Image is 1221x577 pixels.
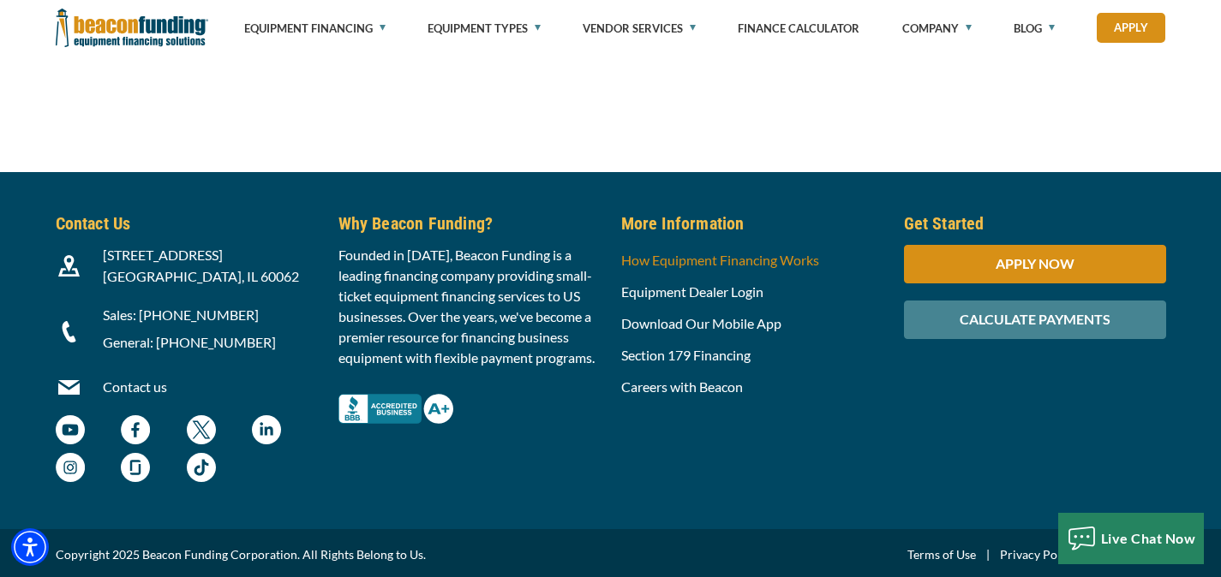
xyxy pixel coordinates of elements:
[1058,513,1205,564] button: Live Chat Now
[904,311,1166,327] a: CALCULATE PAYMENTS
[904,255,1166,271] a: APPLY NOW
[121,453,150,482] img: Beacon Funding Glassdoor
[252,415,281,444] img: Beacon Funding LinkedIn
[103,305,318,325] p: Sales: [PHONE_NUMBER]
[121,461,150,478] a: Beacon Funding Glassdoor - open in a new tab
[56,453,85,482] img: Beacon Funding Instagram
[907,544,976,565] a: Terms of Use
[338,245,601,368] p: Founded in [DATE], Beacon Funding is a leading financing company providing small-ticket equipment...
[621,347,751,363] a: Section 179 Financing
[58,321,80,342] img: Beacon Funding Phone
[621,378,743,395] a: Careers with Beacon
[56,544,426,565] span: Copyright 2025 Beacon Funding Corporation. All Rights Belong to Us.
[103,332,318,353] p: General: [PHONE_NUMBER]
[56,415,85,444] img: Beacon Funding YouTube Channel
[58,255,80,277] img: Beacon Funding location
[187,453,216,482] img: Beacon Funding TikTok
[338,389,453,405] a: Better Business Bureau Complaint Free A+ Rating - open in a new tab
[904,300,1166,339] div: CALCULATE PAYMENTS
[56,461,85,478] a: Beacon Funding Instagram - open in a new tab
[1097,13,1165,43] a: Apply
[1101,530,1196,546] span: Live Chat Now
[121,424,150,440] a: Beacon Funding Facebook - open in a new tab
[621,252,819,268] a: How Equipment Financing Works
[56,424,85,440] a: Beacon Funding YouTube Channel - open in a new tab
[1000,544,1076,565] a: Privacy Policy
[252,424,281,440] a: Beacon Funding LinkedIn - open in a new tab
[187,461,216,478] a: Beacon Funding TikTok - open in a new tab
[121,415,150,444] img: Beacon Funding Facebook
[976,544,1000,565] span: |
[11,528,49,566] div: Accessibility Menu
[621,315,781,331] a: Download Our Mobile App
[56,211,318,236] h5: Contact Us
[187,415,216,444] img: Beacon Funding twitter
[338,394,453,424] img: Better Business Bureau Complaint Free A+ Rating
[103,378,167,395] a: Contact us
[904,211,1166,236] h5: Get Started
[58,377,80,398] img: Beacon Funding Email Contact Icon
[187,424,216,440] a: Beacon Funding twitter - open in a new tab
[621,283,763,300] a: Equipment Dealer Login
[103,247,299,284] span: [STREET_ADDRESS] [GEOGRAPHIC_DATA], IL 60062
[621,211,883,236] h5: More Information
[904,245,1166,283] div: APPLY NOW
[338,211,601,236] h5: Why Beacon Funding?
